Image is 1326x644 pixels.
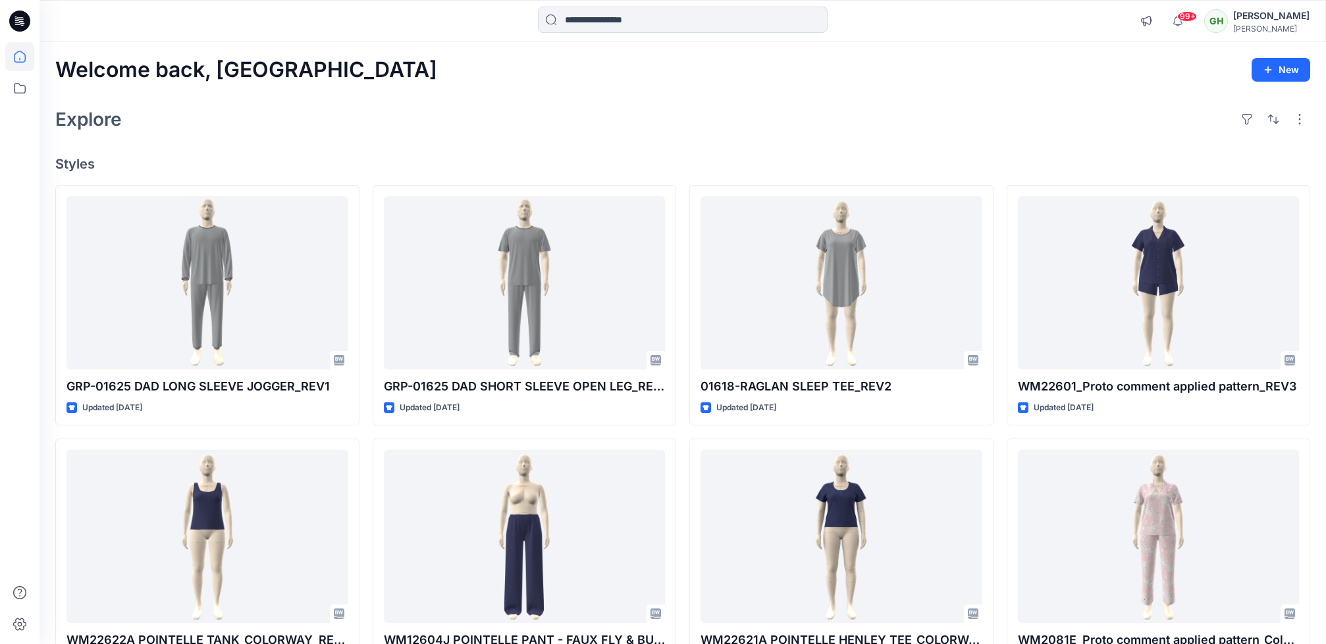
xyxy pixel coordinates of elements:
[66,377,348,396] p: GRP-01625 DAD LONG SLEEVE JOGGER_REV1
[1018,450,1300,623] a: WM2081E_Proto comment applied pattern_Colorway_REV10
[716,401,776,415] p: Updated [DATE]
[701,196,982,369] a: 01618-RAGLAN SLEEP TEE_REV2
[1233,24,1310,34] div: [PERSON_NAME]
[384,450,666,623] a: WM12604J POINTELLE PANT - FAUX FLY & BUTTONS + PICOT_COLORWAY (1)
[55,109,122,130] h2: Explore
[701,450,982,623] a: WM22621A POINTELLE HENLEY TEE_COLORWAY_REV3
[66,196,348,369] a: GRP-01625 DAD LONG SLEEVE JOGGER_REV1
[701,377,982,396] p: 01618-RAGLAN SLEEP TEE_REV2
[55,58,437,82] h2: Welcome back, [GEOGRAPHIC_DATA]
[1252,58,1310,82] button: New
[66,450,348,623] a: WM22622A POINTELLE TANK_COLORWAY_REV3
[384,377,666,396] p: GRP-01625 DAD SHORT SLEEVE OPEN LEG_REV1
[1177,11,1197,22] span: 99+
[384,196,666,369] a: GRP-01625 DAD SHORT SLEEVE OPEN LEG_REV1
[1018,196,1300,369] a: WM22601_Proto comment applied pattern_REV3
[1204,9,1228,33] div: GH
[1018,377,1300,396] p: WM22601_Proto comment applied pattern_REV3
[82,401,142,415] p: Updated [DATE]
[400,401,460,415] p: Updated [DATE]
[1034,401,1094,415] p: Updated [DATE]
[1233,8,1310,24] div: [PERSON_NAME]
[55,156,1310,172] h4: Styles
